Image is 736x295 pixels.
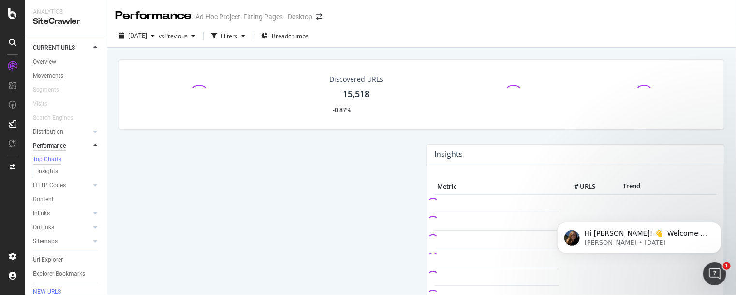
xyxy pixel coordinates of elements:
div: Analytics [33,8,99,16]
a: Overview [33,57,100,67]
button: Previous [164,28,199,43]
p: Message from Laura, sent 1d ago [42,37,167,46]
div: Overview [33,57,56,67]
h4: Insights [434,148,463,161]
div: CURRENT URLS [33,43,75,53]
th: Metric [435,180,559,194]
div: Search Engines [33,113,73,123]
a: CURRENT URLS [33,43,90,53]
a: Movements [33,71,100,81]
div: arrow-right-arrow-left [316,14,322,20]
a: Url Explorer [33,255,100,265]
iframe: Intercom notifications message [543,201,736,269]
button: Filters [207,28,249,43]
button: [DATE] [115,28,159,43]
div: Segments [33,85,59,95]
a: Distribution [33,127,90,137]
th: # URLS [559,180,598,194]
a: Visits [33,99,57,109]
div: HTTP Codes [33,181,66,191]
span: 1 [723,262,731,270]
span: vs [159,32,164,40]
div: Sitemaps [33,237,58,247]
div: Insights [37,167,58,177]
a: Top Charts [33,155,100,165]
div: Top Charts [33,155,61,164]
a: Sitemaps [33,237,90,247]
button: Breadcrumbs [257,28,312,43]
div: Movements [33,71,63,81]
span: Hi [PERSON_NAME]! 👋 Welcome to Botify chat support! Have a question? Reply to this message and ou... [42,28,167,84]
a: Explorer Bookmarks [33,269,100,279]
div: Explorer Bookmarks [33,269,85,279]
div: Inlinks [33,209,50,219]
div: Distribution [33,127,63,137]
div: Visits [33,99,47,109]
a: Search Engines [33,113,83,123]
div: Outlinks [33,223,54,233]
a: Segments [33,85,69,95]
a: Inlinks [33,209,90,219]
div: Discovered URLs [330,74,383,84]
div: Url Explorer [33,255,63,265]
div: -0.87% [333,106,351,114]
th: Trend [598,180,665,194]
div: Filters [221,32,237,40]
span: Breadcrumbs [272,32,309,40]
div: Performance [115,8,191,24]
div: Ad-Hoc Project: Fitting Pages - Desktop [195,12,312,22]
div: SiteCrawler [33,16,99,27]
a: Content [33,195,100,205]
a: Outlinks [33,223,90,233]
a: HTTP Codes [33,181,90,191]
div: 15,518 [343,88,370,100]
span: 2025 Oct. 15th [128,31,147,40]
a: Performance [33,141,90,151]
div: Content [33,195,54,205]
div: Performance [33,141,66,151]
iframe: Intercom live chat [703,262,726,285]
span: Previous [164,32,188,40]
a: Insights [37,167,100,177]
